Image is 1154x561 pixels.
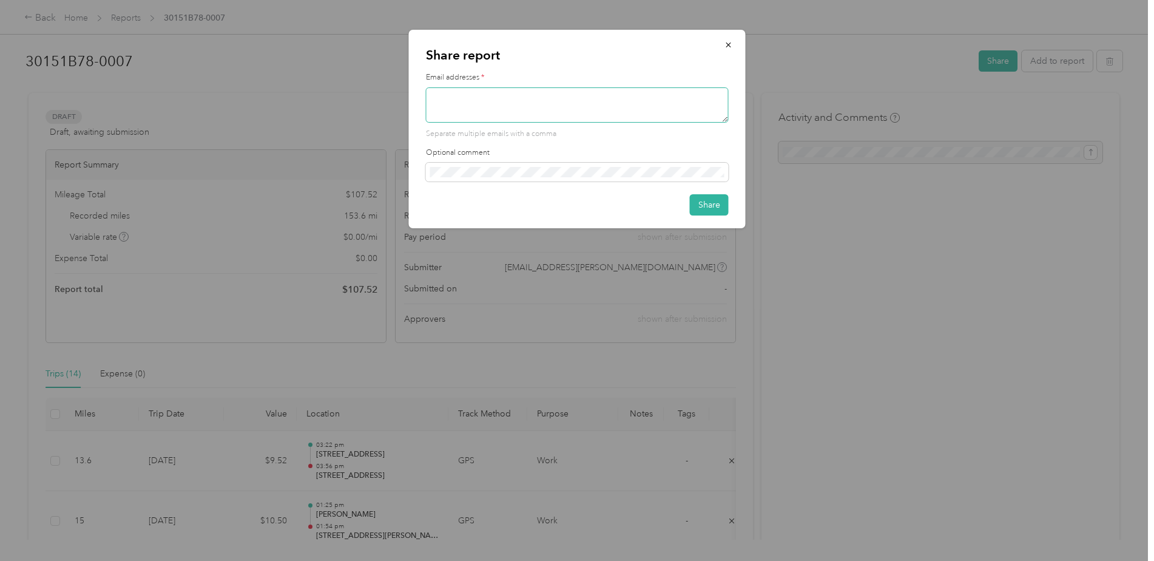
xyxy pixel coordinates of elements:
[426,47,729,64] p: Share report
[426,148,729,158] label: Optional comment
[690,194,729,216] button: Share
[426,72,729,83] label: Email addresses
[426,129,729,140] p: Separate multiple emails with a comma
[1086,493,1154,561] iframe: Everlance-gr Chat Button Frame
